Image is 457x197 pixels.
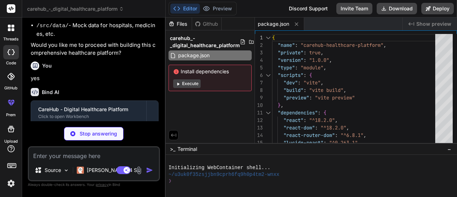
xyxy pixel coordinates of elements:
div: 4 [255,56,263,64]
div: Files [166,20,192,28]
span: : [318,109,321,116]
span: "^18.2.0" [309,117,335,123]
div: 1 [255,34,263,41]
label: code [6,60,16,66]
button: Download [377,3,417,14]
span: , [363,132,366,138]
span: : [309,94,312,101]
div: Discord Support [285,3,332,14]
span: "vite build" [309,87,343,93]
span: : [303,87,306,93]
label: GitHub [4,85,17,91]
label: threads [3,36,19,42]
div: 8 [255,87,263,94]
span: : [298,79,301,86]
span: carehub_-_digital_healthcare_platform [170,35,240,49]
span: , [346,124,349,131]
div: Click to collapse the range. [263,109,273,117]
span: Install dependencies [173,68,247,75]
code: /src/data/ [36,23,69,29]
button: Preview [200,4,235,14]
div: 2 [255,41,263,49]
span: , [383,42,386,48]
button: Execute [173,79,201,88]
span: , [323,64,326,71]
span: , [281,102,283,108]
button: Editor [170,4,200,14]
div: Click to open Workbench [38,114,139,119]
p: Stop answering [80,130,117,137]
label: Upload [4,138,18,144]
h6: You [42,62,52,69]
span: "module" [301,64,323,71]
p: yes [31,74,159,83]
span: carehub_-_digital_healthcare_platform [27,5,124,13]
span: "vite preview" [315,94,355,101]
button: CareHub - Digital Healthcare PlatformClick to open Workbench [31,101,146,124]
span: Show preview [416,20,451,28]
button: − [446,143,453,155]
span: : [315,124,318,131]
span: "type" [278,64,295,71]
span: privacy [96,182,109,187]
span: − [447,146,451,153]
span: "react-dom" [283,124,315,131]
span: "dev" [283,79,298,86]
span: "^6.8.1" [341,132,363,138]
span: true [309,49,321,56]
span: "^18.2.0" [321,124,346,131]
span: "version" [278,57,303,63]
span: { [272,34,275,41]
div: 14 [255,132,263,139]
span: >_ [170,146,175,153]
div: 7 [255,79,263,87]
span: : [335,132,338,138]
span: "build" [283,87,303,93]
span: "react" [283,117,303,123]
p: [PERSON_NAME] 4 S.. [87,167,140,174]
span: "carehub-healthcare-platform" [301,42,383,48]
span: "^0.263.1" [329,139,358,146]
span: ~/u3uk0f35zsjjbn9cprh6fq9h0p4tm2-wnxx [169,171,280,178]
img: Pick Models [63,167,69,173]
span: ❯ [169,178,172,184]
div: 9 [255,94,263,102]
span: "preview" [283,94,309,101]
span: : [295,64,298,71]
button: Invite Team [336,3,372,14]
p: Always double-check its answers. Your in Bind [28,181,160,188]
img: settings [5,177,17,189]
span: : [303,72,306,78]
span: : [295,42,298,48]
div: 10 [255,102,263,109]
span: { [323,109,326,116]
span: } [278,102,281,108]
span: : [303,57,306,63]
div: Click to collapse the range. [263,72,273,79]
span: "vite" [303,79,321,86]
span: , [343,87,346,93]
span: "react-router-dom" [283,132,335,138]
div: 12 [255,117,263,124]
h6: Bind AI [42,89,59,96]
span: , [329,57,332,63]
span: , [321,79,323,86]
div: Click to collapse the range. [263,34,273,41]
span: "private" [278,49,303,56]
span: "scripts" [278,72,303,78]
span: "1.0.0" [309,57,329,63]
span: , [335,117,338,123]
span: : [303,49,306,56]
img: icon [146,167,153,174]
span: package.json [177,51,210,60]
img: attachment [135,166,143,174]
p: Source [45,167,61,174]
div: Github [192,20,221,28]
div: 5 [255,64,263,72]
button: Deploy [421,3,454,14]
label: prem [6,112,16,118]
span: { [309,72,312,78]
span: package.json [258,20,289,28]
span: Initializing WebContainer shell... [169,164,270,171]
span: : [303,117,306,123]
